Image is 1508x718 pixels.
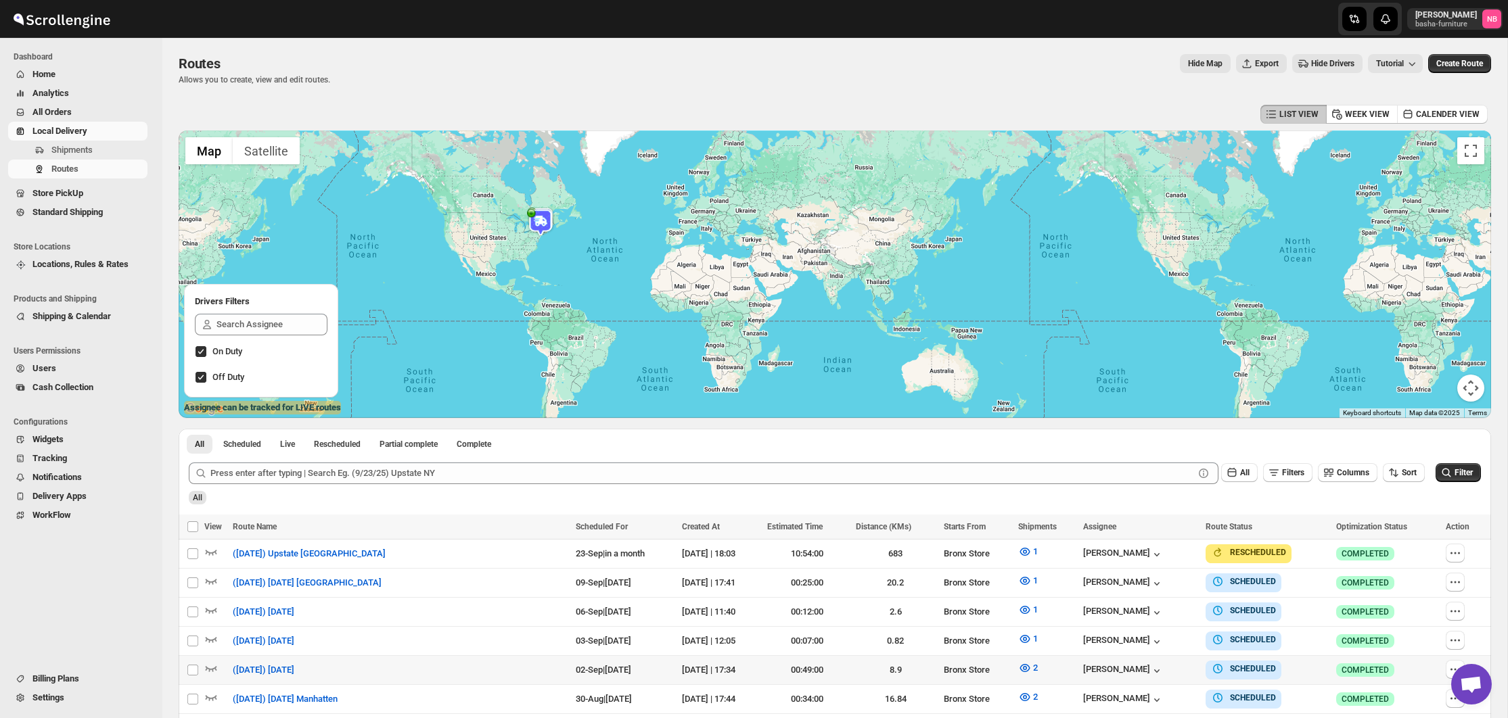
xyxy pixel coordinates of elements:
span: Locations, Rules & Rates [32,259,129,269]
button: Sort [1383,463,1425,482]
span: ([DATE]) [DATE] [233,634,294,648]
button: Analytics [8,84,147,103]
div: [PERSON_NAME] [1083,635,1164,648]
div: [DATE] | 11:40 [682,605,759,619]
span: COMPLETED [1342,665,1389,675]
span: ([DATE]) [DATE] [233,605,294,619]
button: [PERSON_NAME] [1083,693,1164,707]
button: 2 [1010,657,1046,679]
button: Filter [1436,463,1481,482]
span: COMPLETED [1342,577,1389,588]
span: All [1240,468,1250,477]
span: Partial complete [380,439,438,450]
span: Store Locations [14,241,153,252]
div: 00:25:00 [767,576,847,590]
button: Billing Plans [8,669,147,688]
span: Analytics [32,88,69,98]
span: Route Status [1206,522,1252,531]
div: 00:12:00 [767,605,847,619]
button: ([DATE]) [DATE] Manhatten [225,688,346,710]
span: ([DATE]) [DATE] [GEOGRAPHIC_DATA] [233,576,382,590]
button: 1 [1010,570,1046,592]
div: 00:49:00 [767,663,847,677]
span: Rescheduled [314,439,361,450]
span: Create Route [1436,58,1483,69]
span: 06-Sep | [DATE] [576,606,631,617]
a: Open this area in Google Maps (opens a new window) [182,400,227,418]
span: Dashboard [14,51,153,62]
span: Created At [682,522,720,531]
button: Shipping & Calendar [8,307,147,326]
span: 1 [1033,575,1038,585]
span: Scheduled For [576,522,628,531]
span: 2 [1033,692,1038,702]
button: Show street map [185,137,233,164]
div: 00:07:00 [767,634,847,648]
div: [PERSON_NAME] [1083,606,1164,619]
input: Press enter after typing | Search Eg. (9/23/25) Upstate NY [210,462,1194,484]
a: Open chat [1451,664,1492,704]
span: CALENDER VIEW [1416,109,1480,120]
button: [PERSON_NAME] [1083,577,1164,590]
b: SCHEDULED [1230,664,1276,673]
b: SCHEDULED [1230,693,1276,702]
p: [PERSON_NAME] [1415,9,1477,20]
button: Columns [1318,463,1377,482]
div: [DATE] | 17:41 [682,576,759,590]
span: ([DATE]) [DATE] [233,663,294,677]
img: ScrollEngine [11,2,112,36]
button: ([DATE]) [DATE] [225,630,302,652]
button: Home [8,65,147,84]
button: WorkFlow [8,506,147,525]
div: 2.6 [856,605,936,619]
span: Standard Shipping [32,207,103,217]
span: COMPLETED [1342,694,1389,704]
button: Locations, Rules & Rates [8,255,147,274]
span: 1 [1033,546,1038,556]
span: COMPLETED [1342,606,1389,617]
button: Show satellite imagery [233,137,300,164]
div: [PERSON_NAME] [1083,548,1164,561]
span: Export [1255,58,1279,69]
span: Users Permissions [14,345,153,356]
div: [DATE] | 17:34 [682,663,759,677]
input: Search Assignee [216,314,327,335]
span: COMPLETED [1342,548,1389,559]
b: SCHEDULED [1230,635,1276,644]
div: Bronx Store [944,547,1011,560]
button: Create Route [1428,54,1491,73]
button: [PERSON_NAME] [1083,664,1164,677]
button: Shipments [8,141,147,160]
button: SCHEDULED [1211,604,1276,617]
span: 1 [1033,633,1038,644]
span: 30-Aug | [DATE] [576,694,632,704]
span: Filter [1455,468,1473,477]
button: Delivery Apps [8,487,147,506]
span: Hide Map [1188,58,1223,69]
div: [DATE] | 12:05 [682,634,759,648]
div: 10:54:00 [767,547,847,560]
div: 0.82 [856,634,936,648]
span: Store PickUp [32,188,83,198]
span: Starts From [944,522,986,531]
span: ([DATE]) [DATE] Manhatten [233,692,338,706]
button: 1 [1010,541,1046,563]
button: Widgets [8,430,147,449]
button: All Orders [8,103,147,122]
div: Bronx Store [944,692,1011,706]
button: Tutorial [1368,54,1423,73]
span: 23-Sep | in a month [576,548,645,558]
span: Delivery Apps [32,491,87,501]
span: Notifications [32,472,82,482]
span: Products and Shipping [14,293,153,304]
span: Map data ©2025 [1409,409,1460,416]
h2: Drivers Filters [195,295,327,308]
button: SCHEDULED [1211,575,1276,588]
span: Configurations [14,416,153,427]
span: Settings [32,692,64,702]
button: SCHEDULED [1211,633,1276,646]
span: Action [1446,522,1469,531]
span: Scheduled [223,439,261,450]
